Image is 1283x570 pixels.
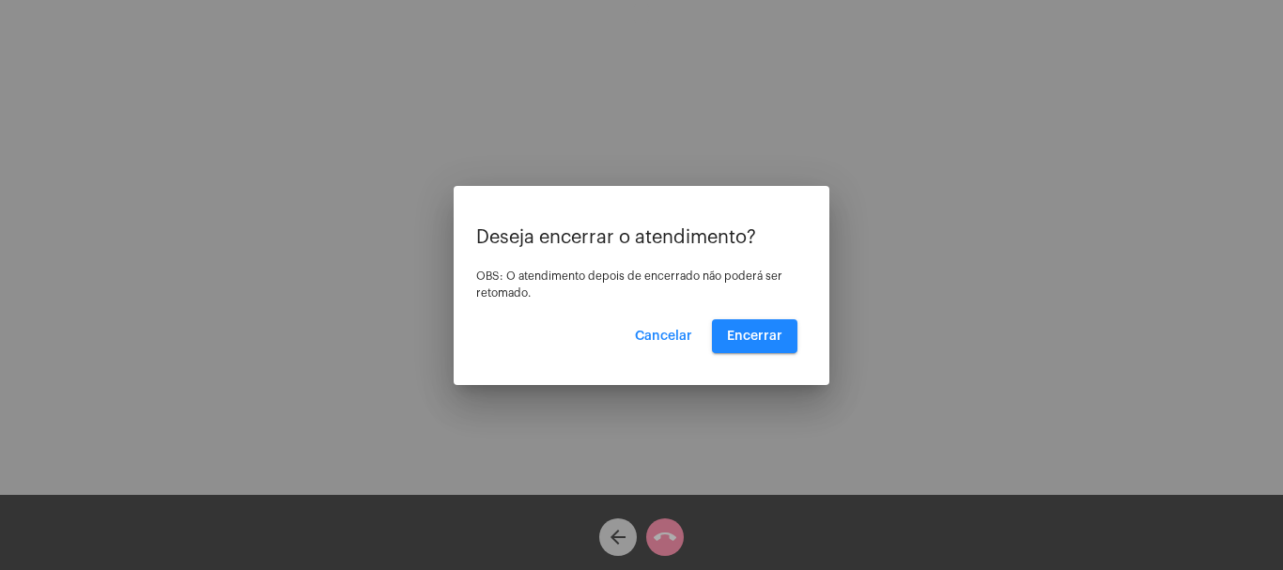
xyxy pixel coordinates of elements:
[727,330,782,343] span: Encerrar
[635,330,692,343] span: Cancelar
[712,319,797,353] button: Encerrar
[476,227,807,248] p: Deseja encerrar o atendimento?
[476,270,782,299] span: OBS: O atendimento depois de encerrado não poderá ser retomado.
[620,319,707,353] button: Cancelar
